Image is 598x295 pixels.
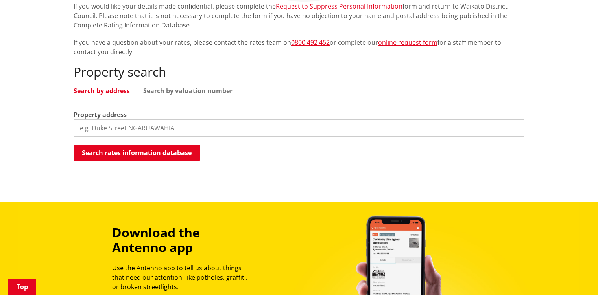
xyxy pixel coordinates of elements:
p: Use the Antenno app to tell us about things that need our attention, like potholes, graffiti, or ... [112,263,255,291]
label: Property address [74,110,127,119]
h2: Property search [74,64,524,79]
h3: Download the Antenno app [112,225,255,255]
a: 0800 492 452 [291,38,330,47]
p: If you would like your details made confidential, please complete the form and return to Waikato ... [74,2,524,30]
a: online request form [378,38,437,47]
a: Request to Suppress Personal Information [276,2,402,11]
a: Search by valuation number [143,88,233,94]
p: If you have a question about your rates, please contact the rates team on or complete our for a s... [74,38,524,57]
a: Top [8,279,36,295]
a: Search by address [74,88,130,94]
button: Search rates information database [74,145,200,161]
input: e.g. Duke Street NGARUAWAHIA [74,119,524,137]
